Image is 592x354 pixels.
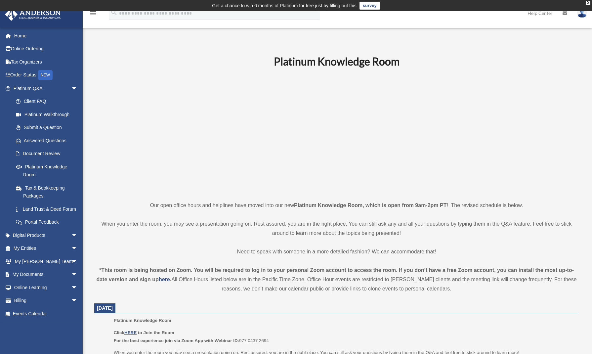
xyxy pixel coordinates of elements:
[89,12,97,17] a: menu
[110,9,118,16] i: search
[159,277,170,282] a: here
[294,202,446,208] strong: Platinum Knowledge Room, which is open from 9am-2pm PT
[94,219,579,238] p: When you enter the room, you may see a presentation going on. Rest assured, you are in the right ...
[138,330,174,335] b: to Join the Room
[237,77,436,189] iframe: 231110_Toby_KnowledgeRoom
[5,307,88,320] a: Events Calendar
[3,8,63,21] img: Anderson Advisors Platinum Portal
[71,242,84,255] span: arrow_drop_down
[38,70,53,80] div: NEW
[114,330,138,335] b: Click
[96,267,574,282] strong: *This room is being hosted on Zoom. You will be required to log in to your personal Zoom account ...
[9,202,88,216] a: Land Trust & Deed Forum
[359,2,380,10] a: survey
[94,201,579,210] p: Our open office hours and helplines have moved into our new ! The revised schedule is below.
[5,268,88,281] a: My Documentsarrow_drop_down
[89,9,97,17] i: menu
[71,255,84,268] span: arrow_drop_down
[124,330,137,335] a: HERE
[71,82,84,95] span: arrow_drop_down
[9,160,84,181] a: Platinum Knowledge Room
[5,281,88,294] a: Online Learningarrow_drop_down
[5,229,88,242] a: Digital Productsarrow_drop_down
[5,55,88,68] a: Tax Organizers
[114,338,239,343] b: For the best experience join via Zoom App with Webinar ID:
[274,55,400,68] b: Platinum Knowledge Room
[94,266,579,293] div: All Office Hours listed below are in the Pacific Time Zone. Office Hour events are restricted to ...
[5,82,88,95] a: Platinum Q&Aarrow_drop_down
[9,95,88,108] a: Client FAQ
[9,181,88,202] a: Tax & Bookkeeping Packages
[170,277,171,282] strong: .
[5,29,88,42] a: Home
[5,242,88,255] a: My Entitiesarrow_drop_down
[114,329,574,344] p: 977 0437 2694
[9,121,88,134] a: Submit a Question
[114,318,171,323] span: Platinum Knowledge Room
[71,294,84,308] span: arrow_drop_down
[577,8,587,18] img: User Pic
[97,305,113,311] span: [DATE]
[5,68,88,82] a: Order StatusNEW
[9,216,88,229] a: Portal Feedback
[5,255,88,268] a: My [PERSON_NAME] Teamarrow_drop_down
[5,42,88,56] a: Online Ordering
[94,247,579,256] p: Need to speak with someone in a more detailed fashion? We can accommodate that!
[71,268,84,282] span: arrow_drop_down
[212,2,357,10] div: Get a chance to win 6 months of Platinum for free just by filling out this
[71,229,84,242] span: arrow_drop_down
[9,134,88,147] a: Answered Questions
[5,294,88,307] a: Billingarrow_drop_down
[71,281,84,294] span: arrow_drop_down
[9,108,88,121] a: Platinum Walkthrough
[586,1,590,5] div: close
[9,147,88,160] a: Document Review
